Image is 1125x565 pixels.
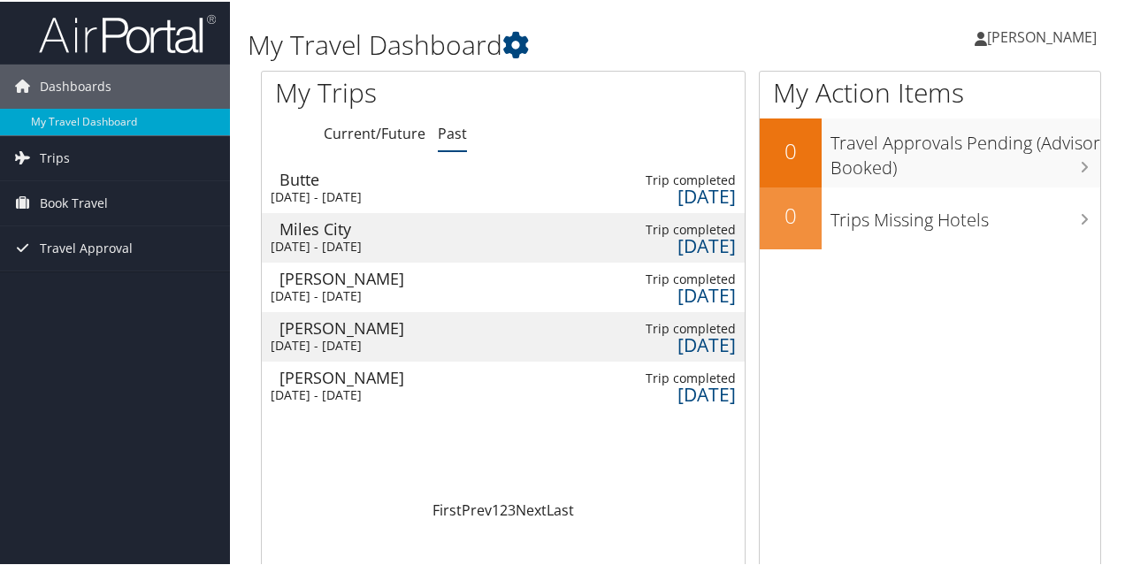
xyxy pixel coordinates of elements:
[279,170,559,186] div: Butte
[271,336,550,352] div: [DATE] - [DATE]
[462,499,492,518] a: Prev
[271,237,550,253] div: [DATE] - [DATE]
[271,286,550,302] div: [DATE] - [DATE]
[618,369,736,385] div: Trip completed
[975,9,1114,62] a: [PERSON_NAME]
[248,25,825,62] h1: My Travel Dashboard
[618,385,736,401] div: [DATE]
[500,499,508,518] a: 2
[40,225,133,269] span: Travel Approval
[760,134,822,164] h2: 0
[987,26,1097,45] span: [PERSON_NAME]
[618,270,736,286] div: Trip completed
[618,220,736,236] div: Trip completed
[324,122,425,141] a: Current/Future
[40,179,108,224] span: Book Travel
[760,117,1100,185] a: 0Travel Approvals Pending (Advisor Booked)
[508,499,516,518] a: 3
[432,499,462,518] a: First
[516,499,547,518] a: Next
[271,187,550,203] div: [DATE] - [DATE]
[830,120,1100,179] h3: Travel Approvals Pending (Advisor Booked)
[39,11,216,53] img: airportal-logo.png
[40,63,111,107] span: Dashboards
[547,499,574,518] a: Last
[760,73,1100,110] h1: My Action Items
[618,335,736,351] div: [DATE]
[760,186,1100,248] a: 0Trips Missing Hotels
[279,368,559,384] div: [PERSON_NAME]
[279,219,559,235] div: Miles City
[40,134,70,179] span: Trips
[618,319,736,335] div: Trip completed
[271,386,550,401] div: [DATE] - [DATE]
[275,73,530,110] h1: My Trips
[830,197,1100,231] h3: Trips Missing Hotels
[279,269,559,285] div: [PERSON_NAME]
[618,286,736,302] div: [DATE]
[618,236,736,252] div: [DATE]
[492,499,500,518] a: 1
[618,187,736,202] div: [DATE]
[760,199,822,229] h2: 0
[279,318,559,334] div: [PERSON_NAME]
[438,122,467,141] a: Past
[618,171,736,187] div: Trip completed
